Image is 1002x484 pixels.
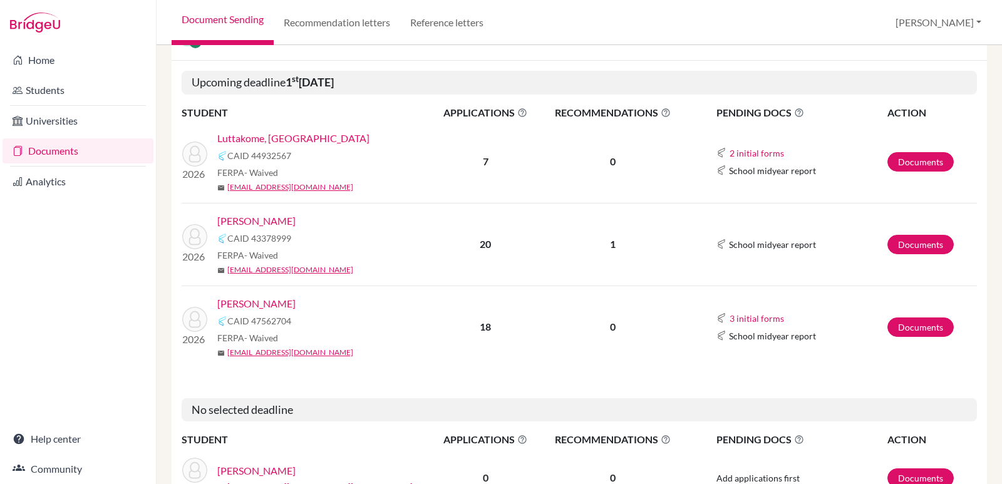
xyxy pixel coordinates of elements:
button: 2 initial forms [729,146,785,160]
a: [PERSON_NAME] [217,296,296,311]
span: Add applications first [716,473,800,483]
span: PENDING DOCS [716,105,886,120]
b: 0 [483,471,488,483]
p: 2026 [182,167,207,182]
span: - Waived [244,332,278,343]
p: 0 [540,154,686,169]
a: Luttakome, [GEOGRAPHIC_DATA] [217,131,369,146]
img: Common App logo [716,331,726,341]
p: 2026 [182,332,207,347]
span: School midyear report [729,164,816,177]
th: STUDENT [182,431,432,448]
a: [EMAIL_ADDRESS][DOMAIN_NAME] [227,347,353,358]
span: mail [217,267,225,274]
span: CAID 44932567 [227,149,291,162]
span: RECOMMENDATIONS [540,105,686,120]
img: Common App logo [217,316,227,326]
img: Common App logo [716,165,726,175]
a: Documents [3,138,153,163]
span: FERPA [217,166,278,179]
img: Magezi, Christabel [182,224,207,249]
span: School midyear report [729,329,816,342]
button: [PERSON_NAME] [890,11,987,34]
p: 1 [540,237,686,252]
a: [PERSON_NAME] [217,463,296,478]
b: 18 [480,321,491,332]
a: [EMAIL_ADDRESS][DOMAIN_NAME] [227,182,353,193]
b: 7 [483,155,488,167]
a: [EMAIL_ADDRESS][DOMAIN_NAME] [227,264,353,275]
span: mail [217,349,225,357]
img: Common App logo [716,148,726,158]
a: Documents [887,152,954,172]
a: Students [3,78,153,103]
p: 2026 [182,249,207,264]
b: 20 [480,238,491,250]
a: Analytics [3,169,153,194]
img: Bridge-U [10,13,60,33]
button: 3 initial forms [729,311,785,326]
span: - Waived [244,167,278,178]
span: mail [217,184,225,192]
a: Documents [887,235,954,254]
h5: Upcoming deadline [182,71,977,95]
img: Common App logo [716,239,726,249]
p: 0 [540,319,686,334]
img: Amanya, Joshua [182,458,207,483]
a: Home [3,48,153,73]
span: RECOMMENDATIONS [540,432,686,447]
span: - Waived [244,250,278,260]
span: PENDING DOCS [716,432,886,447]
a: [PERSON_NAME] [217,214,296,229]
img: Teira, Melody [182,307,207,332]
a: Help center [3,426,153,451]
span: APPLICATIONS [433,432,539,447]
th: ACTION [887,105,977,121]
a: Documents [887,317,954,337]
th: ACTION [887,431,977,448]
th: STUDENT [182,105,432,121]
a: Universities [3,108,153,133]
span: CAID 47562704 [227,314,291,327]
a: Community [3,456,153,481]
img: Common App logo [217,234,227,244]
h5: No selected deadline [182,398,977,422]
span: CAID 43378999 [227,232,291,245]
img: Luttakome, Jordan [182,142,207,167]
img: Common App logo [217,151,227,161]
span: School midyear report [729,238,816,251]
span: FERPA [217,331,278,344]
span: APPLICATIONS [433,105,539,120]
span: FERPA [217,249,278,262]
b: 1 [DATE] [286,75,334,89]
sup: st [292,74,299,84]
img: Common App logo [716,313,726,323]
